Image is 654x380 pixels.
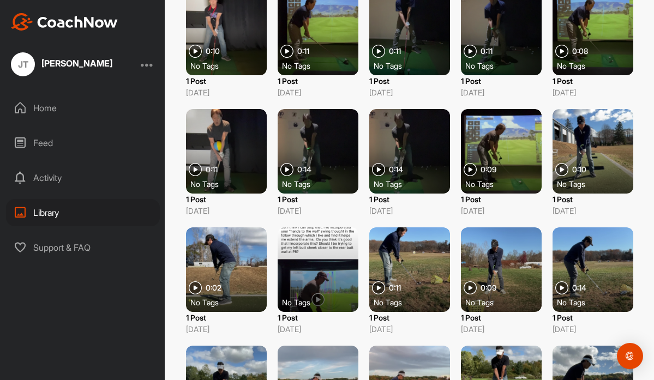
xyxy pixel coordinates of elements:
[282,178,363,189] div: No Tags
[6,199,160,226] div: Library
[465,297,546,307] div: No Tags
[278,205,358,216] p: [DATE]
[369,87,450,98] p: [DATE]
[190,178,271,189] div: No Tags
[11,52,35,76] div: JT
[369,194,450,205] p: 1 Post
[374,60,454,71] div: No Tags
[555,163,568,176] img: play
[190,60,271,71] div: No Tags
[282,60,363,71] div: No Tags
[6,234,160,261] div: Support & FAQ
[280,163,293,176] img: play
[372,45,385,58] img: play
[369,312,450,323] p: 1 Post
[461,205,542,216] p: [DATE]
[389,166,403,173] span: 0:14
[189,163,202,176] img: play
[297,47,309,55] span: 0:11
[278,312,358,323] p: 1 Post
[11,13,118,31] img: CoachNow
[553,87,633,98] p: [DATE]
[461,194,542,205] p: 1 Post
[481,284,496,292] span: 0:09
[206,47,220,55] span: 0:10
[461,87,542,98] p: [DATE]
[553,75,633,87] p: 1 Post
[617,343,643,369] div: Open Intercom Messenger
[464,45,477,58] img: play
[555,281,568,294] img: play
[464,281,477,294] img: play
[465,178,546,189] div: No Tags
[461,75,542,87] p: 1 Post
[206,166,218,173] span: 0:11
[206,284,221,292] span: 0:02
[186,312,267,323] p: 1 Post
[389,47,401,55] span: 0:11
[557,178,638,189] div: No Tags
[481,166,496,173] span: 0:09
[464,163,477,176] img: play
[186,205,267,216] p: [DATE]
[190,297,271,307] div: No Tags
[278,75,358,87] p: 1 Post
[372,281,385,294] img: play
[461,312,542,323] p: 1 Post
[6,94,160,122] div: Home
[557,297,638,307] div: No Tags
[189,281,202,294] img: play
[278,323,358,335] p: [DATE]
[297,166,311,173] span: 0:14
[369,75,450,87] p: 1 Post
[572,166,586,173] span: 0:10
[557,60,638,71] div: No Tags
[369,205,450,216] p: [DATE]
[369,323,450,335] p: [DATE]
[6,129,160,156] div: Feed
[553,205,633,216] p: [DATE]
[374,297,454,307] div: No Tags
[278,194,358,205] p: 1 Post
[6,164,160,191] div: Activity
[374,178,454,189] div: No Tags
[553,194,633,205] p: 1 Post
[186,323,267,335] p: [DATE]
[553,323,633,335] p: [DATE]
[481,47,493,55] span: 0:11
[572,47,588,55] span: 0:08
[186,75,267,87] p: 1 Post
[186,87,267,98] p: [DATE]
[278,87,358,98] p: [DATE]
[555,45,568,58] img: play
[41,59,112,68] div: [PERSON_NAME]
[553,312,633,323] p: 1 Post
[465,60,546,71] div: No Tags
[372,163,385,176] img: play
[389,284,401,292] span: 0:11
[282,297,363,307] div: No Tags
[461,323,542,335] p: [DATE]
[186,194,267,205] p: 1 Post
[572,284,586,292] span: 0:14
[280,45,293,58] img: play
[189,45,202,58] img: play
